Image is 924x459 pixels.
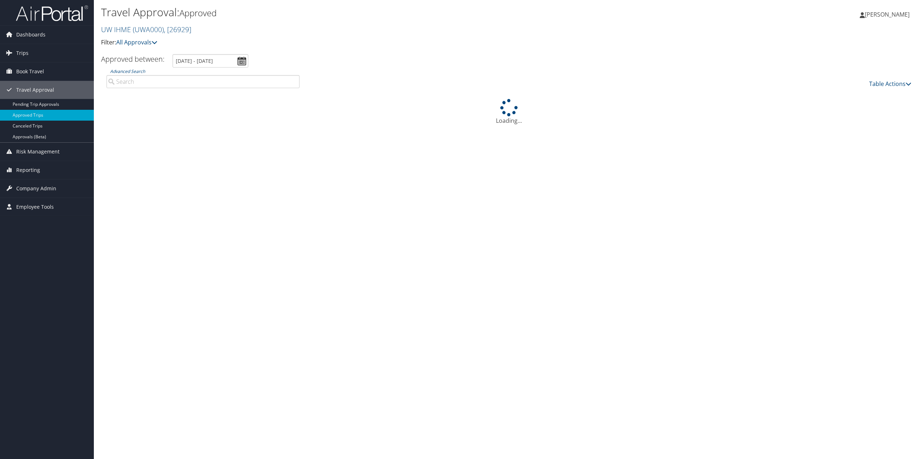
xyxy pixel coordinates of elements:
a: All Approvals [116,38,157,46]
img: airportal-logo.png [16,5,88,22]
p: Filter: [101,38,645,47]
span: ( UWA000 ) [133,25,164,34]
span: [PERSON_NAME] [865,10,910,18]
span: Dashboards [16,26,45,44]
a: [PERSON_NAME] [860,4,917,25]
span: Trips [16,44,29,62]
small: Approved [179,7,217,19]
input: Advanced Search [106,75,300,88]
span: Company Admin [16,179,56,198]
input: [DATE] - [DATE] [173,54,248,68]
div: Loading... [101,99,917,125]
h1: Travel Approval: [101,5,645,20]
span: Employee Tools [16,198,54,216]
a: Advanced Search [110,68,145,74]
span: Travel Approval [16,81,54,99]
span: Risk Management [16,143,60,161]
span: , [ 26929 ] [164,25,191,34]
a: Table Actions [869,80,911,88]
h3: Approved between: [101,54,165,64]
a: UW IHME [101,25,191,34]
span: Book Travel [16,62,44,81]
span: Reporting [16,161,40,179]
